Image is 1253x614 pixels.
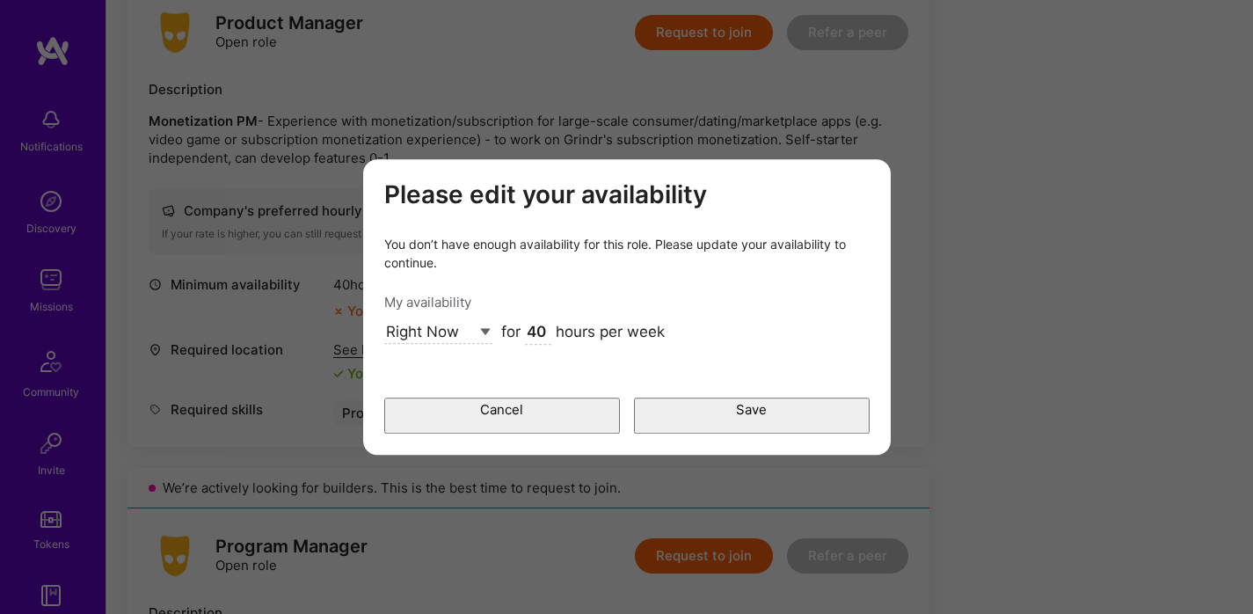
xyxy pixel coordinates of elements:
[384,235,870,272] div: You don’t have enough availability for this role. Please update your availability to continue.
[501,322,665,345] div: for hours per week
[384,293,870,311] div: My availability
[634,398,870,434] button: Save
[525,322,551,345] input: XX
[384,398,620,434] button: Cancel
[363,159,891,455] div: modal
[384,180,870,210] h3: Please edit your availability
